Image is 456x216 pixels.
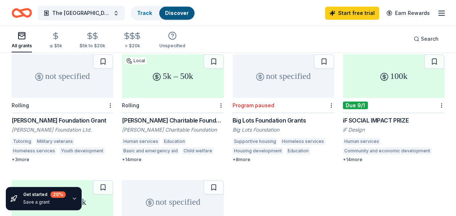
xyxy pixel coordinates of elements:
div: Human services [343,138,381,145]
div: + 3 more [12,157,113,163]
div: Big Lots Foundation [233,126,334,133]
button: > $20k [123,29,142,52]
div: Youth development [59,147,105,155]
button: $5k to $20k [79,29,105,52]
div: Homeless services [280,138,325,145]
div: Rolling [12,102,29,108]
div: Save a grant [23,199,66,205]
a: not specifiedRolling[PERSON_NAME] Foundation Grant[PERSON_NAME] Foundation Ltd.TutoringMilitary v... [12,54,113,163]
span: The [GEOGRAPHIC_DATA] [52,9,110,17]
a: Earn Rewards [382,7,434,20]
div: [PERSON_NAME] Foundation Grant [12,116,113,125]
a: 100kDue 9/1iF SOCIAL IMPACT PRIZEiF DesignHuman servicesCommunity and economic development+14more [343,54,444,163]
button: The [GEOGRAPHIC_DATA] [38,6,125,20]
div: Education [163,138,186,145]
div: Program paused [233,102,274,108]
div: not specified [12,54,113,98]
div: + 14 more [122,157,223,163]
div: Rolling [122,102,139,108]
div: Supportive housing [233,138,278,145]
button: All grants [12,28,32,52]
div: Due 9/1 [343,101,368,109]
div: ≤ $5k [49,43,62,49]
div: $5k to $20k [79,43,105,49]
div: [PERSON_NAME] Charitable Foundation Grant [122,116,223,125]
button: ≤ $5k [49,29,62,52]
div: [PERSON_NAME] Foundation Ltd. [12,126,113,133]
div: Homeless services [12,147,57,155]
span: Search [421,35,439,43]
div: Child welfare [182,147,214,155]
div: All grants [12,43,32,49]
div: Local [125,57,147,64]
div: Tutoring [12,138,33,145]
div: Military veterans [36,138,74,145]
div: > $20k [123,43,142,49]
button: Unspecified [159,28,185,52]
div: + 8 more [233,157,334,163]
div: 100k [343,54,444,98]
a: Discover [165,10,189,16]
div: iF SOCIAL IMPACT PRIZE [343,116,444,125]
a: not specifiedProgram pausedBig Lots Foundation GrantsBig Lots FoundationSupportive housingHomeles... [233,54,334,163]
div: iF Design [343,126,444,133]
div: 5k – 50k [122,54,223,98]
a: Home [12,4,32,21]
a: 5k – 50kLocalRolling[PERSON_NAME] Charitable Foundation Grant[PERSON_NAME] Charitable FoundationH... [122,54,223,163]
div: Human services [122,138,160,145]
button: TrackDiscover [131,6,195,20]
div: Community and economic development [343,147,432,155]
a: Start free trial [325,7,379,20]
div: [PERSON_NAME] Charitable Foundation [122,126,223,133]
div: not specified [233,54,334,98]
div: Unspecified [159,43,185,49]
div: 20 % [50,191,66,198]
div: Get started [23,191,66,198]
div: Big Lots Foundation Grants [233,116,334,125]
button: Search [408,32,444,46]
div: Education [286,147,310,155]
div: Basic and emergency aid [122,147,179,155]
div: Housing development [233,147,283,155]
a: Track [137,10,152,16]
div: + 14 more [343,157,444,163]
